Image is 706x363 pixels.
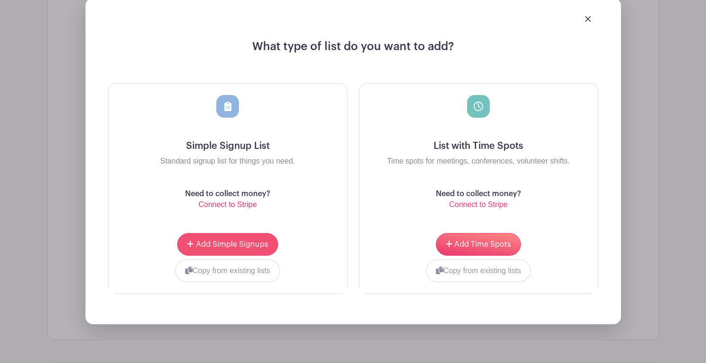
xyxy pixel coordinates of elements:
button: Copy from existing lists [175,259,281,282]
p: Standard signup list for things you need. [116,156,340,167]
h5: List with Time Spots [367,140,590,152]
h6: Need to collect money? [185,190,270,199]
button: Add Simple Signups [177,233,278,256]
button: Add Time Spots [436,233,521,256]
span: Add Time Spots [454,241,511,248]
h5: Simple Signup List [116,140,340,152]
p: Time spots for meetings, conferences, volunteer shifts. [367,156,590,167]
a: Need to collect money? Connect to Stripe [185,190,270,210]
p: Connect to Stripe [185,199,270,210]
button: Copy from existing lists [426,259,531,282]
h6: Need to collect money? [436,190,521,199]
p: Connect to Stripe [436,199,521,210]
span: Add Simple Signups [196,241,268,248]
a: Need to collect money? Connect to Stripe [436,190,521,210]
img: close_button-5f87c8562297e5c2d7936805f587ecaba9071eb48480494691a3f1689db116b3.svg [585,16,591,22]
h4: What type of list do you want to add? [108,40,598,61]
